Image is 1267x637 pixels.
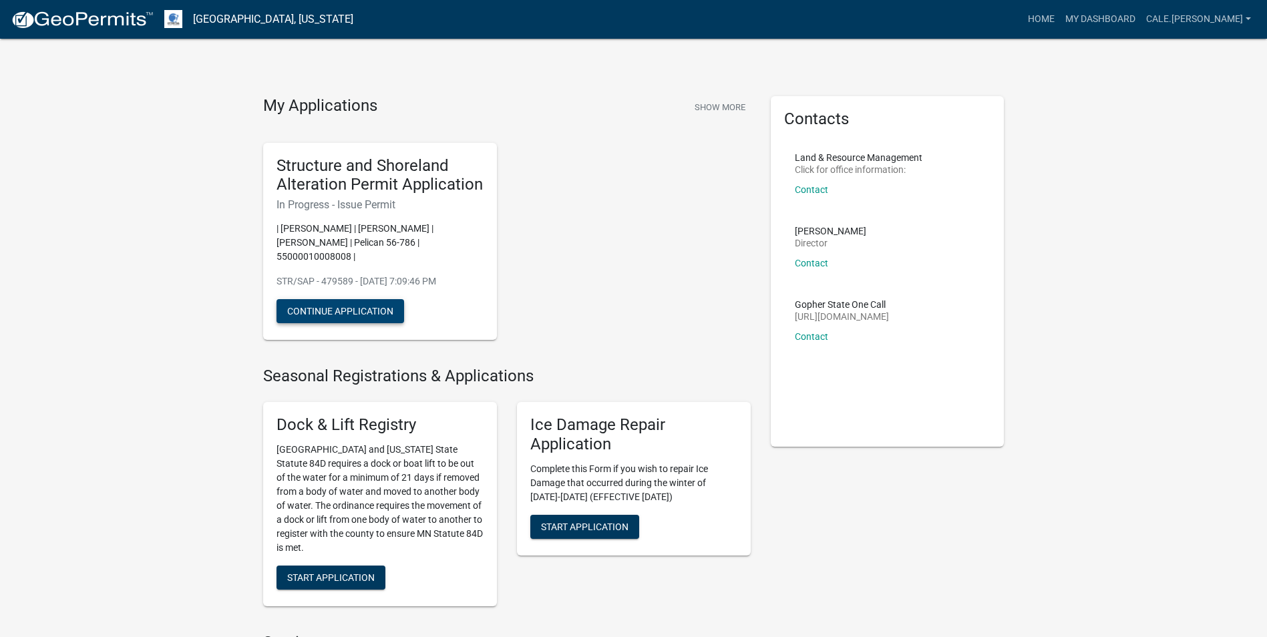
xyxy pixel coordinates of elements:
[689,96,751,118] button: Show More
[530,515,639,539] button: Start Application
[795,331,828,342] a: Contact
[795,153,922,162] p: Land & Resource Management
[277,566,385,590] button: Start Application
[193,8,353,31] a: [GEOGRAPHIC_DATA], [US_STATE]
[1141,7,1256,32] a: cale.[PERSON_NAME]
[795,184,828,195] a: Contact
[164,10,182,28] img: Otter Tail County, Minnesota
[277,274,484,288] p: STR/SAP - 479589 - [DATE] 7:09:46 PM
[277,222,484,264] p: | [PERSON_NAME] | [PERSON_NAME] | [PERSON_NAME] | Pelican 56-786 | 55000010008008 |
[795,238,866,248] p: Director
[1023,7,1060,32] a: Home
[530,415,737,454] h5: Ice Damage Repair Application
[277,156,484,195] h5: Structure and Shoreland Alteration Permit Application
[795,300,889,309] p: Gopher State One Call
[541,521,628,532] span: Start Application
[795,226,866,236] p: [PERSON_NAME]
[795,312,889,321] p: [URL][DOMAIN_NAME]
[784,110,991,129] h5: Contacts
[277,299,404,323] button: Continue Application
[287,572,375,582] span: Start Application
[277,415,484,435] h5: Dock & Lift Registry
[530,462,737,504] p: Complete this Form if you wish to repair Ice Damage that occurred during the winter of [DATE]-[DA...
[795,165,922,174] p: Click for office information:
[277,198,484,211] h6: In Progress - Issue Permit
[1060,7,1141,32] a: My Dashboard
[277,443,484,555] p: [GEOGRAPHIC_DATA] and [US_STATE] State Statute 84D requires a dock or boat lift to be out of the ...
[263,96,377,116] h4: My Applications
[795,258,828,268] a: Contact
[263,367,751,386] h4: Seasonal Registrations & Applications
